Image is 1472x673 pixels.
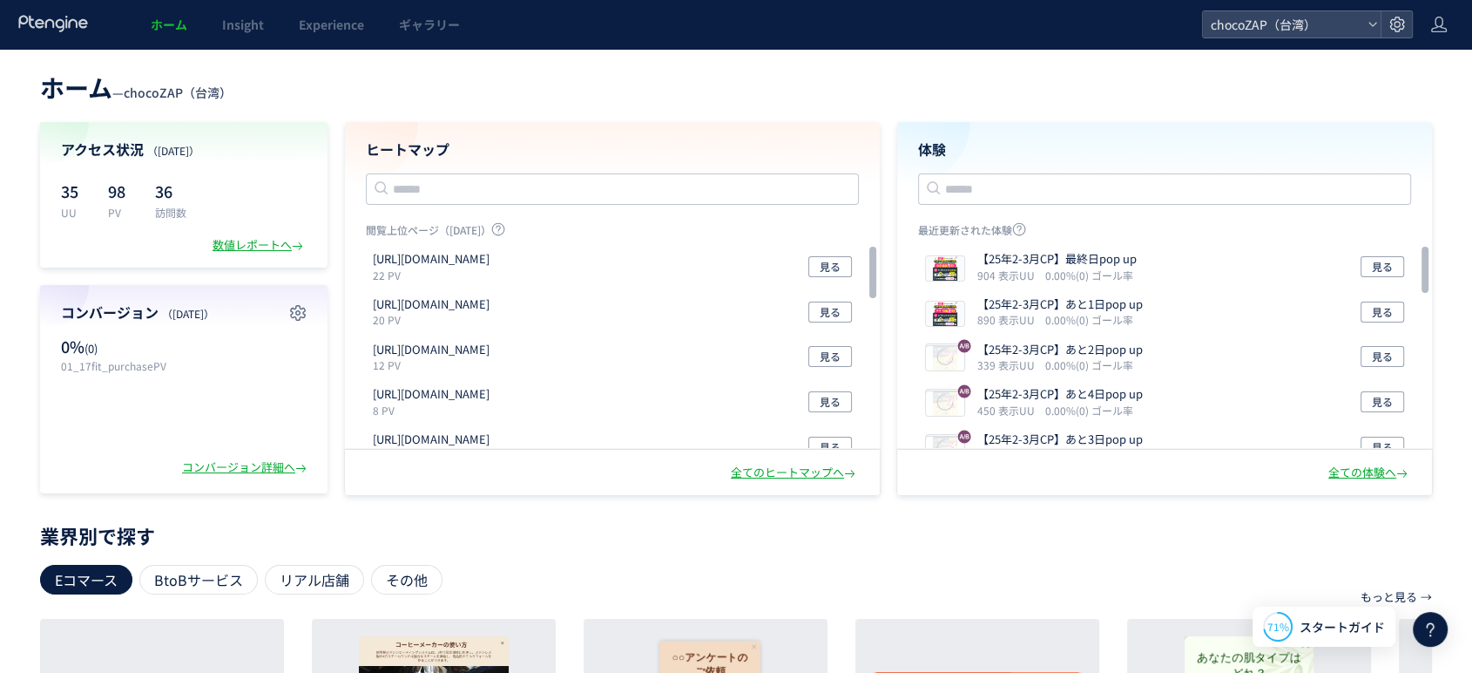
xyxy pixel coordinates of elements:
[108,205,134,220] p: PV
[139,565,258,595] div: BtoBサービス
[820,346,841,367] span: 見る
[155,205,186,220] p: 訪問数
[918,222,1411,244] p: 最近更新された体験
[61,358,175,373] p: 01_17fit_purchasePV
[1372,437,1393,458] span: 見る
[40,565,132,595] div: Eコマース
[977,432,1143,448] p: 【25年2-3月CP】あと3日pop up
[1045,403,1133,418] i: 0.00%(0) ゴール率
[1372,391,1393,412] span: 見る
[977,357,1042,372] i: 339 表示UU
[977,251,1137,268] p: 【25年2-3月CP】最終日pop up
[299,16,364,33] span: Experience
[124,84,232,101] span: chocoZAP（台湾）
[373,448,496,463] p: 8 PV
[182,459,310,476] div: コンバージョン詳細へ
[808,302,852,323] button: 見る
[61,139,307,160] h4: アクセス状況
[162,306,214,321] span: （[DATE]）
[808,256,852,277] button: 見る
[1205,11,1361,37] span: chocoZAP（台湾）
[213,237,307,254] div: 数値レポートへ
[820,391,841,412] span: 見る
[84,340,98,357] span: (0)
[40,70,112,105] span: ホーム
[977,268,1042,282] i: 904 表示UU
[1328,465,1411,481] div: 全ての体験へ
[366,139,859,160] h4: ヒートマップ
[61,205,87,220] p: UU
[1300,618,1385,636] span: スタートガイド
[222,16,264,33] span: Insight
[40,70,232,105] div: —
[1361,582,1417,612] p: もっと見る
[808,391,852,412] button: 見る
[373,251,490,268] p: https://chocozap.tw/lp/main-01
[373,386,490,403] p: https://chocozap.tw/about
[977,296,1143,313] p: 【25年2-3月CP】あと1日pop up
[61,177,87,205] p: 35
[977,403,1042,418] i: 450 表示UU
[808,437,852,458] button: 見る
[61,303,307,323] h4: コンバージョン
[1372,256,1393,277] span: 見る
[977,448,1042,463] i: 249 表示UU
[1045,448,1133,463] i: 0.00%(0) ゴール率
[155,177,186,205] p: 36
[147,143,199,158] span: （[DATE]）
[977,386,1143,403] p: 【25年2-3月CP】あと4日pop up
[373,357,496,372] p: 12 PV
[1421,582,1432,612] p: →
[373,342,490,358] p: https://chocozap.tw/location
[808,346,852,367] button: 見る
[373,312,496,327] p: 20 PV
[731,465,859,481] div: 全てのヒートマップへ
[820,256,841,277] span: 見る
[373,296,490,313] p: https://chocozap.tw
[1361,346,1404,367] button: 見る
[918,139,1411,160] h4: 体験
[265,565,364,595] div: リアル店舗
[371,565,442,595] div: その他
[1361,302,1404,323] button: 見る
[1372,302,1393,323] span: 見る
[1372,346,1393,367] span: 見る
[399,16,460,33] span: ギャラリー
[1267,619,1289,634] span: 71%
[108,177,134,205] p: 98
[820,302,841,323] span: 見る
[373,268,496,282] p: 22 PV
[1361,256,1404,277] button: 見る
[61,336,175,358] p: 0%
[926,256,964,281] img: b653bf83dec580af96bdebac5f2e07931742030047226.png
[151,16,187,33] span: ホーム
[40,530,1432,540] p: 業界別で探す
[977,312,1042,327] i: 890 表示UU
[1361,391,1404,412] button: 見る
[977,342,1143,358] p: 【25年2-3月CP】あと2日pop up
[926,302,964,326] img: e9e6a4abed0873677a3a3d82a24a5da11741934898606.png
[1045,268,1133,282] i: 0.00%(0) ゴール率
[1361,437,1404,458] button: 見る
[1045,357,1133,372] i: 0.00%(0) ゴール率
[373,403,496,418] p: 8 PV
[373,432,490,448] p: https://chocozap.tw/join
[820,437,841,458] span: 見る
[366,222,859,244] p: 閲覧上位ページ（[DATE]）
[1045,312,1133,327] i: 0.00%(0) ゴール率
